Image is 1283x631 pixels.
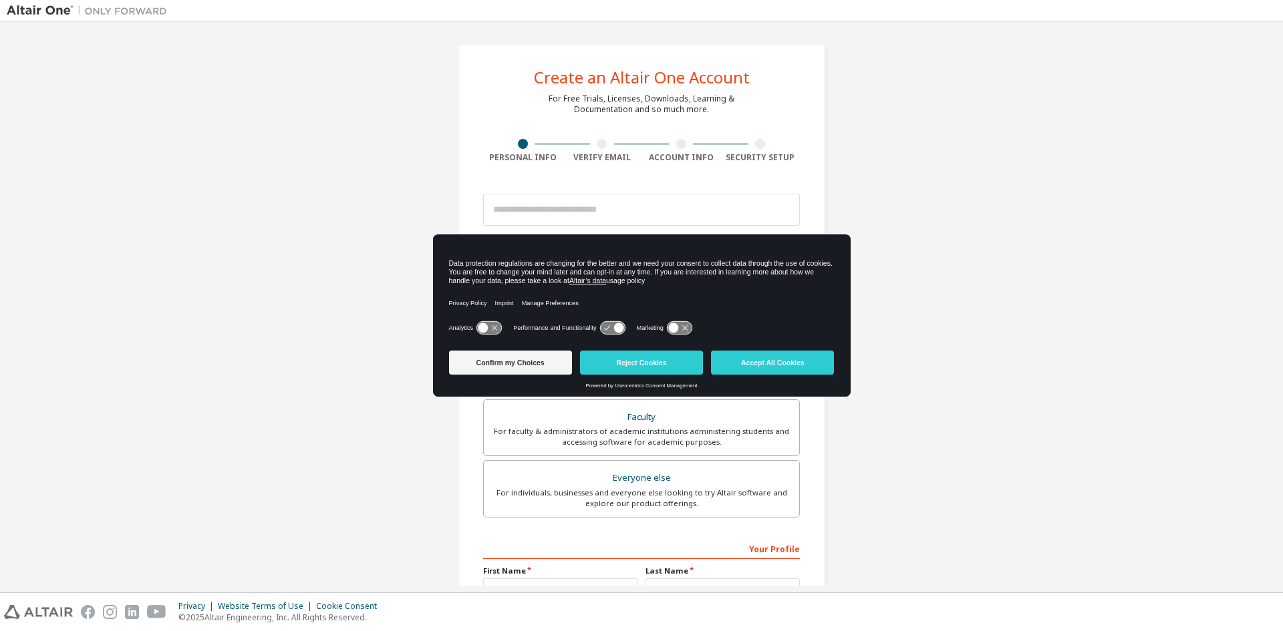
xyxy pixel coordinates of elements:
div: Faculty [492,408,791,427]
label: Last Name [646,566,800,576]
div: Create an Altair One Account [534,69,750,85]
p: © 2025 Altair Engineering, Inc. All Rights Reserved. [178,612,385,623]
div: Your Profile [483,538,800,559]
div: Website Terms of Use [218,601,316,612]
img: youtube.svg [147,605,166,619]
img: instagram.svg [103,605,117,619]
img: altair_logo.svg [4,605,73,619]
img: facebook.svg [81,605,95,619]
img: Altair One [7,4,174,17]
div: Privacy [178,601,218,612]
div: For Free Trials, Licenses, Downloads, Learning & Documentation and so much more. [549,93,734,115]
img: linkedin.svg [125,605,139,619]
div: Everyone else [492,469,791,487]
div: Personal Info [483,152,563,163]
div: For individuals, businesses and everyone else looking to try Altair software and explore our prod... [492,487,791,509]
div: For faculty & administrators of academic institutions administering students and accessing softwa... [492,426,791,447]
div: Cookie Consent [316,601,385,612]
div: Security Setup [721,152,801,163]
div: Verify Email [563,152,642,163]
div: Account Info [641,152,721,163]
label: First Name [483,566,637,576]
